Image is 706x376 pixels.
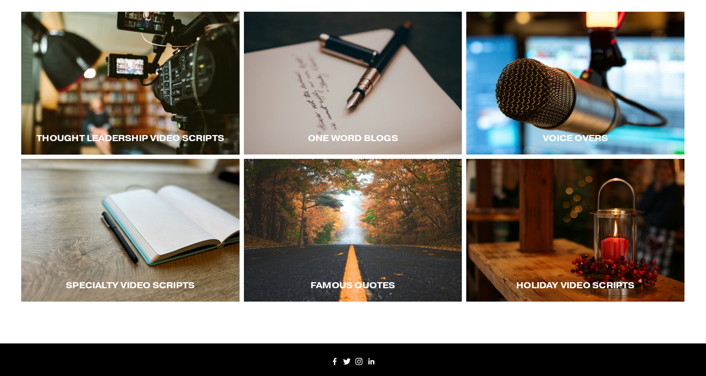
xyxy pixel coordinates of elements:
[367,358,375,365] a: LinkedIn
[311,280,395,291] span: Famous Quotes
[343,358,351,365] a: Twitter
[516,280,635,291] span: Holiday Video Scripts
[66,280,195,291] span: Specialty Video Scripts
[331,358,339,365] a: Facebook
[308,133,398,143] span: One word blogs
[543,133,608,143] span: Voice Overs
[36,133,224,143] span: Thought LEadership Video Scripts
[355,358,363,365] a: Instagram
